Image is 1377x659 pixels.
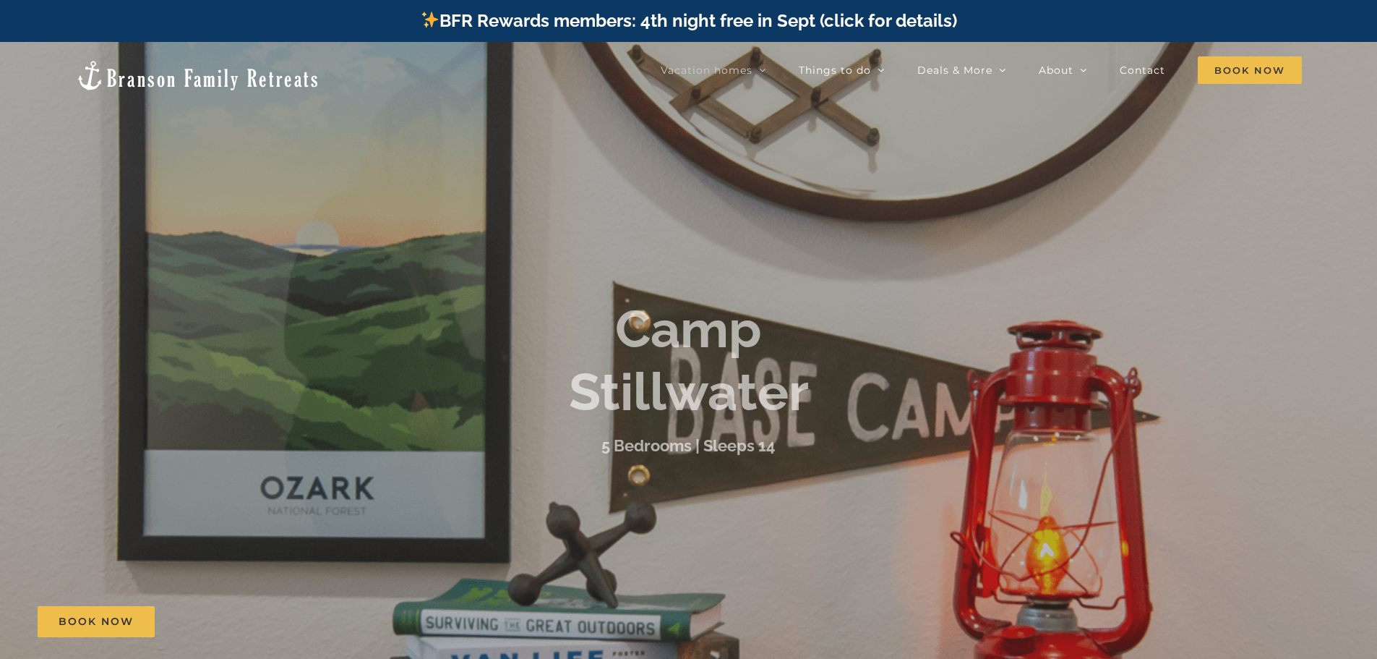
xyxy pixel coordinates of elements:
span: Book Now [1198,56,1302,84]
a: Deals & More [917,56,1006,85]
a: Vacation homes [661,56,766,85]
img: ✨ [421,11,439,28]
nav: Main Menu [661,56,1302,85]
a: About [1039,56,1087,85]
span: About [1039,65,1073,75]
span: Book Now [59,616,134,628]
a: Book Now [38,606,155,637]
b: Camp Stillwater [569,299,809,422]
span: Things to do [799,65,871,75]
span: Contact [1120,65,1165,75]
a: Contact [1120,56,1165,85]
a: Things to do [799,56,885,85]
a: BFR Rewards members: 4th night free in Sept (click for details) [420,10,957,31]
h3: 5 Bedrooms | Sleeps 14 [601,436,776,455]
img: Branson Family Retreats Logo [75,59,320,92]
span: Vacation homes [661,65,752,75]
span: Deals & More [917,65,992,75]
